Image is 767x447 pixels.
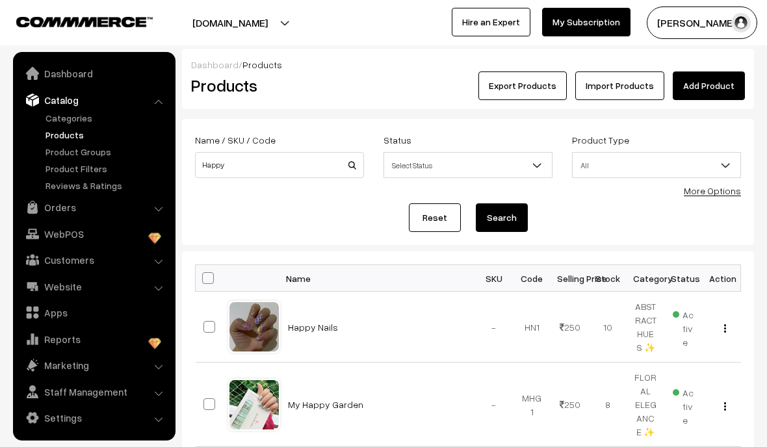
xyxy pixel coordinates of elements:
[703,265,740,292] th: Action
[288,322,338,333] a: Happy Nails
[16,327,171,351] a: Reports
[551,292,588,363] td: 250
[575,71,664,100] a: Import Products
[684,185,741,196] a: More Options
[542,8,630,36] a: My Subscription
[551,363,588,447] td: 250
[280,265,475,292] th: Name
[475,363,513,447] td: -
[16,380,171,403] a: Staff Management
[42,128,171,142] a: Products
[16,17,153,27] img: COMMMERCE
[195,152,364,178] input: Name / SKU / Code
[16,62,171,85] a: Dashboard
[589,292,627,363] td: 10
[673,383,695,427] span: Active
[589,265,627,292] th: Stock
[42,111,171,125] a: Categories
[16,275,171,298] a: Website
[384,154,552,177] span: Select Status
[673,71,745,100] a: Add Product
[16,222,171,246] a: WebPOS
[16,196,171,219] a: Orders
[731,13,751,32] img: user
[475,292,513,363] td: -
[627,292,664,363] td: ABSTRACT HUES ✨
[42,179,171,192] a: Reviews & Ratings
[513,265,551,292] th: Code
[288,399,363,410] a: My Happy Garden
[551,265,588,292] th: Selling Price
[16,88,171,112] a: Catalog
[195,133,276,147] label: Name / SKU / Code
[191,58,745,71] div: /
[42,162,171,175] a: Product Filters
[242,59,282,70] span: Products
[191,75,363,96] h2: Products
[16,301,171,324] a: Apps
[589,363,627,447] td: 8
[627,265,664,292] th: Category
[513,292,551,363] td: HN1
[724,402,726,411] img: Menu
[191,59,239,70] a: Dashboard
[16,353,171,377] a: Marketing
[573,154,740,177] span: All
[147,6,313,39] button: [DOMAIN_NAME]
[16,13,130,29] a: COMMMERCE
[16,248,171,272] a: Customers
[572,152,741,178] span: All
[475,265,513,292] th: SKU
[513,363,551,447] td: MHG1
[627,363,664,447] td: FLORAL ELEGANCE ✨
[42,145,171,159] a: Product Groups
[16,406,171,429] a: Settings
[724,324,726,333] img: Menu
[452,8,530,36] a: Hire an Expert
[665,265,703,292] th: Status
[673,305,695,349] span: Active
[383,133,411,147] label: Status
[572,133,629,147] label: Product Type
[409,203,461,232] a: Reset
[476,203,528,232] button: Search
[478,71,567,100] button: Export Products
[383,152,552,178] span: Select Status
[647,6,757,39] button: [PERSON_NAME]…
